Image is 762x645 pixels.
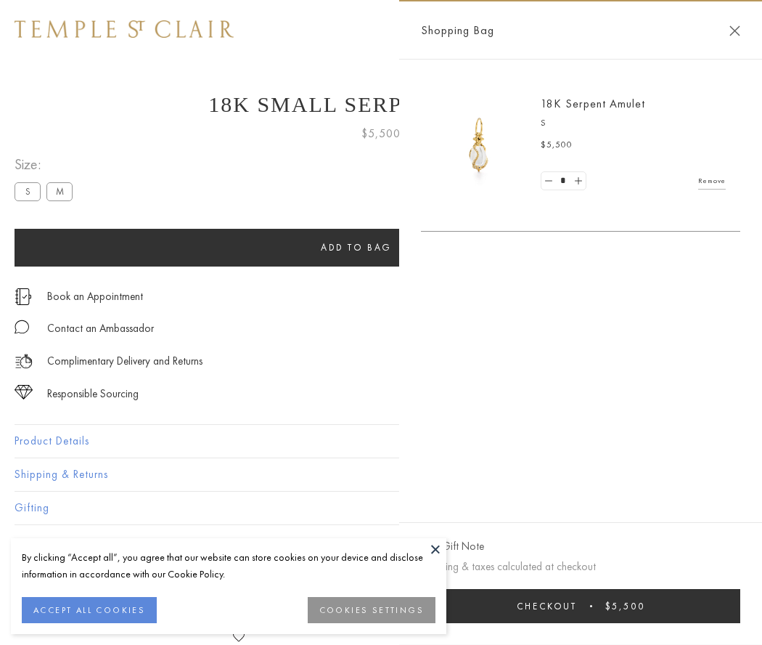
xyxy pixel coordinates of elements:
[361,124,401,143] span: $5,500
[22,549,435,583] div: By clicking “Accept all”, you agree that our website can store cookies on your device and disclos...
[421,21,494,40] span: Shopping Bag
[541,116,726,131] p: S
[15,352,33,370] img: icon_delivery.svg
[421,558,740,576] p: Shipping & taxes calculated at checkout
[47,385,139,403] div: Responsible Sourcing
[541,172,556,190] a: Set quantity to 0
[729,25,740,36] button: Close Shopping Bag
[15,425,747,458] button: Product Details
[15,153,78,177] span: Size:
[15,288,32,305] img: icon_appointment.svg
[15,458,747,491] button: Shipping & Returns
[47,352,202,370] p: Complimentary Delivery and Returns
[541,138,573,153] span: $5,500
[47,288,143,304] a: Book an Appointment
[421,537,484,556] button: Add Gift Note
[570,172,585,190] a: Set quantity to 2
[698,173,726,189] a: Remove
[605,600,645,612] span: $5,500
[308,597,435,623] button: COOKIES SETTINGS
[15,92,747,117] h1: 18K Small Serpent Amulet
[435,102,523,189] img: P51836-E11SERPPV
[15,20,234,38] img: Temple St. Clair
[15,385,33,399] img: icon_sourcing.svg
[15,492,747,524] button: Gifting
[541,96,645,111] a: 18K Serpent Amulet
[46,182,73,200] label: M
[15,320,29,334] img: MessageIcon-01_2.svg
[22,597,157,623] button: ACCEPT ALL COOKIES
[15,182,41,200] label: S
[517,600,577,612] span: Checkout
[321,241,392,253] span: Add to bag
[421,589,740,623] button: Checkout $5,500
[15,229,698,267] button: Add to bag
[47,320,154,338] div: Contact an Ambassador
